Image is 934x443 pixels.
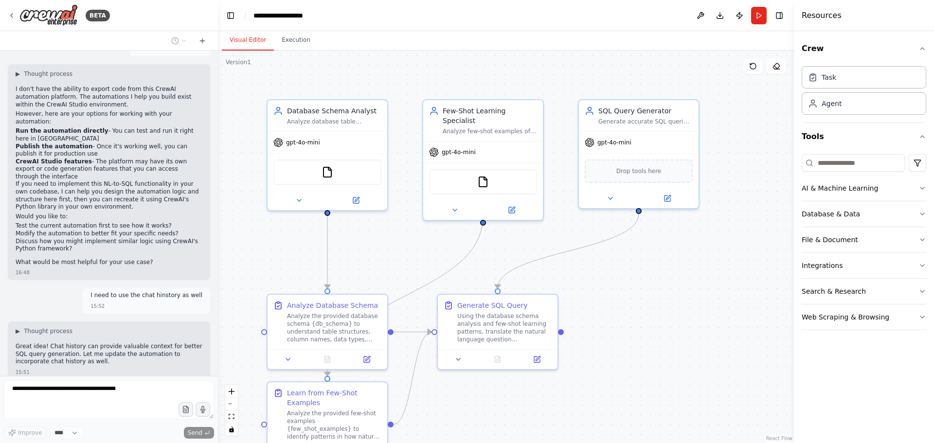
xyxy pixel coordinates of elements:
div: Tools [802,150,926,338]
div: Analyze few-shot examples of natural language questions paired with their corresponding SQL queri... [443,127,537,135]
div: Crew [802,62,926,123]
span: gpt-4o-mini [597,139,631,146]
span: Thought process [24,327,72,335]
p: Would you like to: [16,213,202,221]
button: Click to speak your automation idea [196,402,210,417]
div: Database & Data [802,209,860,219]
button: Search & Research [802,279,926,304]
button: Open in side panel [328,195,383,206]
div: Search & Research [802,286,866,296]
div: SQL Query GeneratorGenerate accurate SQL queries by translating natural language questions {nl_qu... [578,99,700,209]
img: FileReadTool [322,166,333,178]
button: Integrations [802,253,926,278]
div: Analyze Database Schema [287,301,378,310]
g: Edge from a6525a49-cccf-417f-bf5e-279dee1172e1 to 551ad8b7-1423-4844-b270-0fb221d90388 [493,214,644,288]
div: Using the database schema analysis and few-shot learning patterns, translate the natural language... [457,312,552,343]
button: zoom out [225,398,238,410]
div: BETA [86,10,110,21]
g: Edge from 2ab2b1c5-411d-4462-90a4-9f9c6a7a5658 to 8499cd00-2965-40db-a8a1-0f1cc49da19f [323,216,488,376]
div: File & Document [802,235,858,245]
button: Database & Data [802,201,926,227]
button: Web Scraping & Browsing [802,304,926,330]
strong: Publish the automation [16,143,92,150]
div: Generate accurate SQL queries by translating natural language questions {nl_question} using insig... [598,118,693,125]
button: ▶Thought process [16,70,72,78]
p: I need to use the chat hinstory as well [90,292,202,300]
g: Edge from b32815c4-61ac-4f1d-a120-4d88a1aafe58 to 551ad8b7-1423-4844-b270-0fb221d90388 [394,327,431,337]
li: - The platform may have its own export or code generation features that you can access through th... [16,158,202,181]
img: FileReadTool [477,176,489,188]
h4: Resources [802,10,842,21]
button: Visual Editor [222,30,274,51]
div: Database Schema AnalystAnalyze database table structures and understand relationships between tab... [267,99,388,211]
button: AI & Machine Learning [802,176,926,201]
button: Hide right sidebar [772,9,786,22]
strong: CrewAI Studio features [16,158,92,165]
p: If you need to implement this NL-to-SQL functionality in your own codebase, I can help you design... [16,180,202,211]
button: zoom in [225,385,238,398]
p: Great idea! Chat history can provide valuable context for better SQL query generation. Let me upd... [16,343,202,366]
strong: Run the automation directly [16,127,108,134]
span: ▶ [16,327,20,335]
div: Database Schema Analyst [287,106,381,116]
span: ▶ [16,70,20,78]
span: gpt-4o-mini [286,139,320,146]
div: Web Scraping & Browsing [802,312,889,322]
div: AI & Machine Learning [802,183,878,193]
li: Test the current automation first to see how it works? [16,222,202,230]
button: Hide left sidebar [224,9,237,22]
button: Open in side panel [520,354,554,365]
div: 15:52 [90,302,105,310]
p: I don't have the ability to export code from this CrewAI automation platform. The automations I h... [16,86,202,108]
button: Start a new chat [195,35,210,47]
img: Logo [19,4,78,26]
li: Modify the automation to better fit your specific needs? [16,230,202,238]
button: Open in side panel [640,193,695,204]
div: Integrations [802,261,843,270]
div: Task [822,72,836,82]
span: Improve [18,429,42,437]
button: toggle interactivity [225,423,238,436]
div: 15:51 [16,369,30,376]
button: No output available [307,354,348,365]
nav: breadcrumb [253,11,319,20]
button: ▶Thought process [16,327,72,335]
div: Analyze the provided database schema {db_schema} to understand table structures, column names, da... [287,312,381,343]
li: - Once it's working well, you can publish it for production use [16,143,202,158]
button: Switch to previous chat [167,35,191,47]
li: - You can test and run it right here in [GEOGRAPHIC_DATA] [16,127,202,142]
div: SQL Query Generator [598,106,693,116]
div: Version 1 [226,58,251,66]
div: Few-Shot Learning SpecialistAnalyze few-shot examples of natural language questions paired with t... [422,99,544,221]
button: File & Document [802,227,926,252]
span: Send [188,429,202,437]
button: Tools [802,123,926,150]
a: React Flow attribution [766,436,792,441]
span: gpt-4o-mini [442,148,476,156]
g: Edge from 7fd1a531-6786-4a92-9a7c-2cffbd5ca0f9 to b32815c4-61ac-4f1d-a120-4d88a1aafe58 [323,216,332,288]
div: Learn from Few-Shot Examples [287,388,381,408]
span: Drop tools here [616,166,662,176]
div: Few-Shot Learning Specialist [443,106,537,125]
span: Thought process [24,70,72,78]
div: 16:48 [16,269,30,276]
button: Open in side panel [350,354,383,365]
div: Agent [822,99,842,108]
button: Open in side panel [484,204,539,216]
li: Discuss how you might implement similar logic using CrewAI's Python framework? [16,238,202,253]
button: Crew [802,35,926,62]
button: Improve [4,426,46,439]
div: Analyze Database SchemaAnalyze the provided database schema {db_schema} to understand table struc... [267,294,388,370]
p: What would be most helpful for your use case? [16,259,202,266]
g: Edge from 8499cd00-2965-40db-a8a1-0f1cc49da19f to 551ad8b7-1423-4844-b270-0fb221d90388 [394,327,431,429]
button: Execution [274,30,318,51]
div: React Flow controls [225,385,238,436]
div: Analyze the provided few-shot examples {few_shot_examples} to identify patterns in how natural la... [287,409,381,441]
button: fit view [225,410,238,423]
button: Upload files [179,402,193,417]
button: No output available [477,354,519,365]
p: However, here are your options for working with your automation: [16,110,202,125]
button: Send [184,427,214,439]
div: Analyze database table structures and understand relationships between tables, columns, data type... [287,118,381,125]
div: Generate SQL QueryUsing the database schema analysis and few-shot learning patterns, translate th... [437,294,558,370]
